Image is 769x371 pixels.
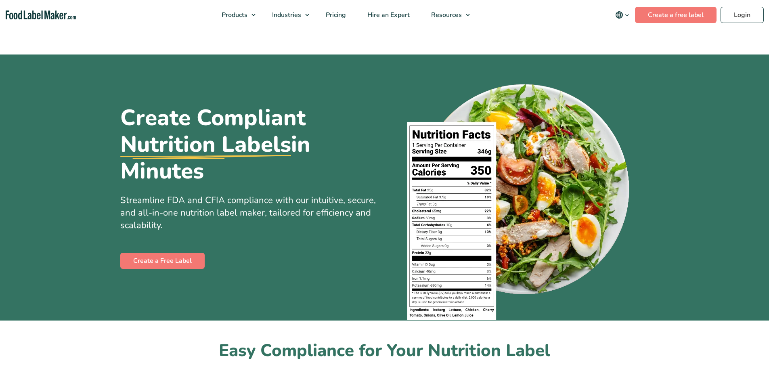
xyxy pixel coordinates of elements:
span: Resources [429,10,463,19]
span: Streamline FDA and CFIA compliance with our intuitive, secure, and all-in-one nutrition label mak... [120,194,376,231]
a: Create a free label [635,7,717,23]
a: Login [721,7,764,23]
span: Hire an Expert [365,10,411,19]
h2: Easy Compliance for Your Nutrition Label [120,340,649,362]
span: Pricing [323,10,347,19]
span: Products [219,10,248,19]
u: Nutrition Labels [120,131,291,158]
span: Industries [270,10,302,19]
h1: Create Compliant in Minutes [120,105,379,184]
a: Create a Free Label [120,253,205,269]
img: A plate of food with a nutrition facts label on top of it. [407,79,632,321]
